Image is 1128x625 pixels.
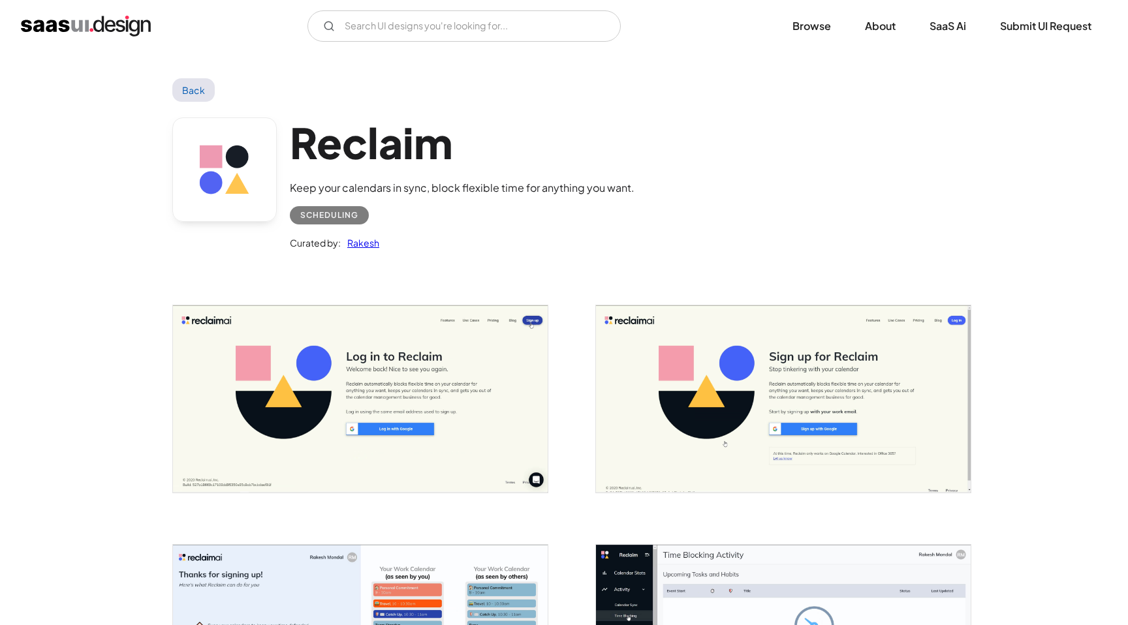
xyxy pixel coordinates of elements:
[914,12,982,40] a: SaaS Ai
[307,10,621,42] input: Search UI designs you're looking for...
[849,12,911,40] a: About
[172,78,215,102] a: Back
[173,305,548,493] a: open lightbox
[341,235,379,251] a: Rakesh
[290,117,634,168] h1: Reclaim
[596,305,971,493] a: open lightbox
[21,16,151,37] a: home
[307,10,621,42] form: Email Form
[290,180,634,196] div: Keep your calendars in sync, block flexible time for anything you want.
[300,207,358,223] div: Scheduling
[173,305,548,493] img: 601a79952823bb1779cb4a01_Reclaim%20Login.jpg
[290,235,341,251] div: Curated by:
[596,305,971,493] img: 601a7995121bc106396c8c68_Reclaim%20Signup.jpg
[777,12,847,40] a: Browse
[984,12,1107,40] a: Submit UI Request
